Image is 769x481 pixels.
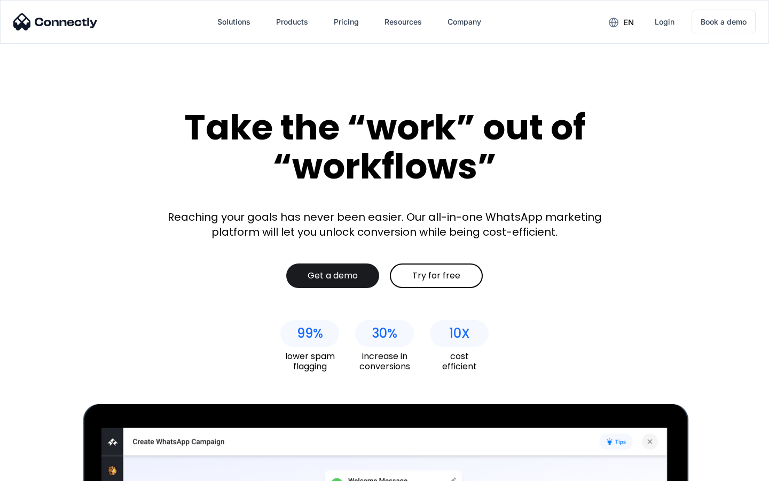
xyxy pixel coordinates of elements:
[430,351,489,371] div: cost efficient
[390,263,483,288] a: Try for free
[448,14,481,29] div: Company
[13,13,98,30] img: Connectly Logo
[655,14,674,29] div: Login
[308,270,358,281] div: Get a demo
[412,270,460,281] div: Try for free
[692,10,756,34] a: Book a demo
[160,210,609,239] div: Reaching your goals has never been easier. Our all-in-one WhatsApp marketing platform will let yo...
[325,9,367,35] a: Pricing
[286,263,379,288] a: Get a demo
[21,462,64,477] ul: Language list
[355,351,414,371] div: increase in conversions
[280,351,339,371] div: lower spam flagging
[217,14,250,29] div: Solutions
[449,326,470,341] div: 10X
[144,108,625,185] div: Take the “work” out of “workflows”
[11,462,64,477] aside: Language selected: English
[276,14,308,29] div: Products
[646,9,683,35] a: Login
[297,326,323,341] div: 99%
[623,15,634,30] div: en
[384,14,422,29] div: Resources
[372,326,397,341] div: 30%
[334,14,359,29] div: Pricing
